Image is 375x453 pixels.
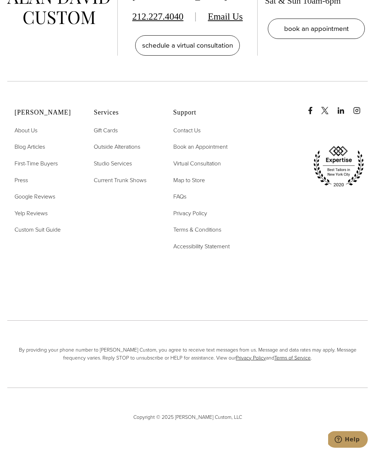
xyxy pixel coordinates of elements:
a: Terms & Conditions [173,225,221,235]
a: Yelp Reviews [15,209,48,219]
span: Custom Suit Guide [15,226,61,234]
img: expertise, best tailors in new york city 2020 [310,144,368,190]
span: Outside Alterations [94,143,140,151]
span: Studio Services [94,160,132,168]
a: book an appointment [268,19,365,39]
span: Copyright © 2025 [PERSON_NAME] Custom, LLC [7,414,368,422]
a: 212.227.4040 [132,12,184,22]
h2: [PERSON_NAME] [15,109,76,117]
a: Outside Alterations [94,143,140,152]
a: Gift Cards [94,126,118,136]
span: Blog Articles [15,143,45,151]
span: Contact Us [173,127,201,135]
span: book an appointment [284,24,349,34]
a: Map to Store [173,176,205,185]
a: Privacy Policy [236,354,266,362]
a: Blog Articles [15,143,45,152]
span: Privacy Policy [173,209,207,218]
a: Contact Us [173,126,201,136]
a: Press [15,176,28,185]
a: Studio Services [94,159,132,169]
a: Custom Suit Guide [15,225,61,235]
a: x/twitter [321,100,336,115]
a: instagram [353,100,368,115]
span: Yelp Reviews [15,209,48,218]
span: First-Time Buyers [15,160,58,168]
span: schedule a virtual consultation [142,40,233,51]
nav: Support Footer Nav [173,126,234,252]
span: By providing your phone number to [PERSON_NAME] Custom, you agree to receive text messages from u... [7,346,368,363]
h2: Services [94,109,155,117]
span: Book an Appointment [173,143,227,151]
a: Facebook [307,100,320,115]
a: Book an Appointment [173,143,227,152]
span: Google Reviews [15,193,55,201]
a: Google Reviews [15,192,55,202]
a: First-Time Buyers [15,159,58,169]
span: FAQs [173,193,186,201]
span: About Us [15,127,37,135]
a: Privacy Policy [173,209,207,219]
nav: Services Footer Nav [94,126,155,185]
a: linkedin [337,100,352,115]
a: Email Us [208,12,243,22]
span: Virtual Consultation [173,160,221,168]
nav: Alan David Footer Nav [15,126,76,235]
span: Gift Cards [94,127,118,135]
a: Virtual Consultation [173,159,221,169]
a: FAQs [173,192,186,202]
iframe: Opens a widget where you can chat to one of our agents [328,431,368,449]
span: Accessibility Statement [173,242,230,251]
a: Current Trunk Shows [94,176,146,185]
a: Accessibility Statement [173,242,230,252]
h2: Support [173,109,234,117]
span: Terms & Conditions [173,226,221,234]
a: schedule a virtual consultation [135,36,240,56]
a: Terms of Service [274,354,311,362]
a: About Us [15,126,37,136]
